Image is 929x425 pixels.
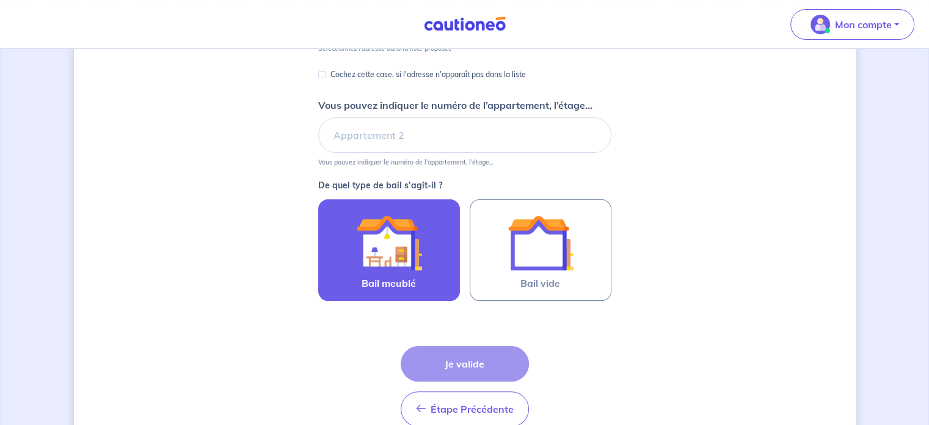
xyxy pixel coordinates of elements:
[318,98,592,113] p: Vous pouvez indiquer le numéro de l’appartement, l’étage...
[330,67,526,82] p: Cochez cette case, si l'adresse n'apparaît pas dans la liste
[835,17,892,32] p: Mon compte
[362,276,416,290] span: Bail meublé
[318,158,493,166] p: Vous pouvez indiquer le numéro de l’appartement, l’étage...
[318,117,611,153] input: Appartement 2
[318,181,611,190] p: De quel type de bail s’agit-il ?
[508,210,574,276] img: illu_empty_lease.svg
[419,17,511,32] img: Cautioneo
[811,15,830,34] img: illu_account_valid_menu.svg
[431,403,514,415] span: Étape Précédente
[790,9,914,40] button: illu_account_valid_menu.svgMon compte
[520,276,560,290] span: Bail vide
[356,210,422,276] img: illu_furnished_lease.svg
